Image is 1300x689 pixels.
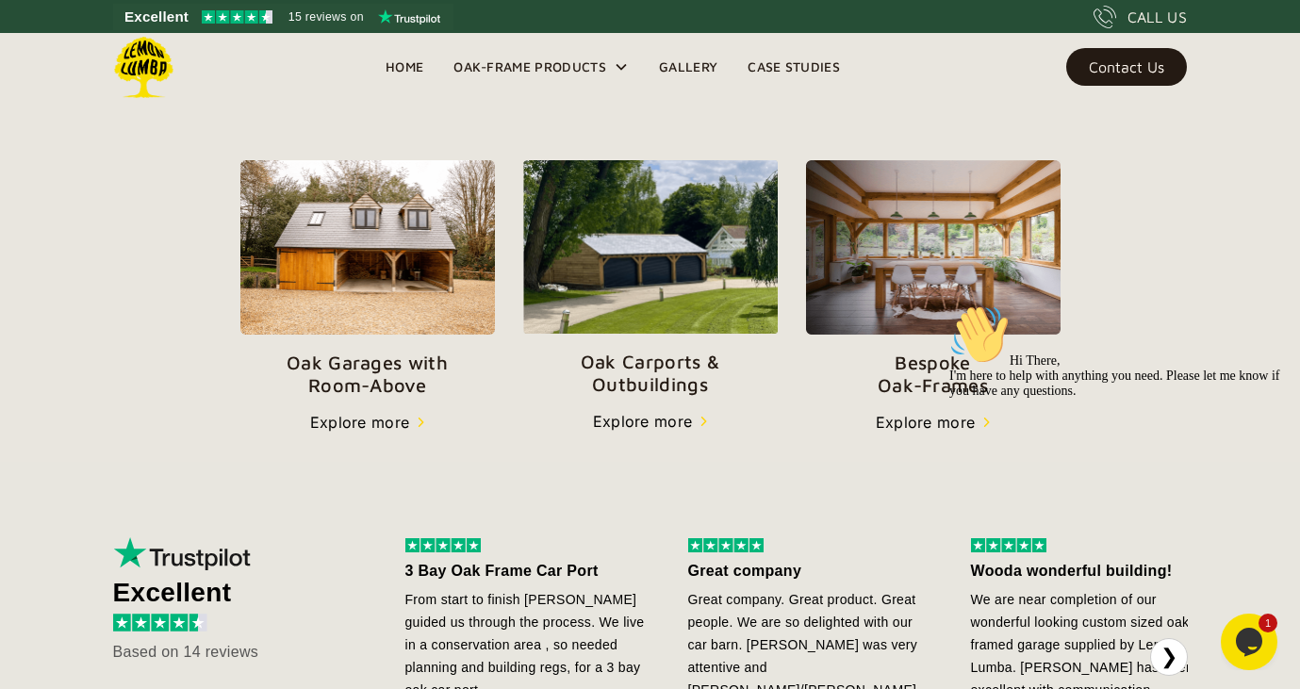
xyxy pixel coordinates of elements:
p: Bespoke Oak-Frames [806,352,1061,397]
img: Trustpilot 4.5 stars [202,10,272,24]
a: CALL US [1094,6,1187,28]
a: Gallery [644,53,732,81]
span: Excellent [124,6,189,28]
div: Explore more [876,411,976,434]
div: CALL US [1127,6,1187,28]
iframe: chat widget [942,297,1281,604]
a: Explore more [310,411,425,434]
span: 15 reviews on [288,6,364,28]
div: 👋Hi There,I'm here to help with anything you need. Please let me know if you have any questions. [8,8,347,102]
a: Explore more [876,411,991,434]
a: Oak Garages withRoom-Above [240,160,495,397]
a: Contact Us [1066,48,1187,86]
div: Oak-Frame Products [453,56,606,78]
img: 5 stars [405,538,481,552]
div: Explore more [593,410,693,433]
div: Oak-Frame Products [438,33,644,101]
div: Excellent [113,582,349,604]
a: Home [370,53,438,81]
p: Oak Garages with Room-Above [240,352,495,397]
a: BespokeOak-Frames [806,160,1061,397]
iframe: chat widget [1221,614,1281,670]
a: See Lemon Lumba reviews on Trustpilot [113,4,453,30]
p: Oak Carports & Outbuildings [523,351,778,396]
img: :wave: [8,8,68,68]
img: 5 stars [688,538,764,552]
a: Explore more [593,410,708,433]
a: Case Studies [732,53,855,81]
div: Contact Us [1089,60,1164,74]
button: ❯ [1150,638,1188,676]
img: Trustpilot [113,537,255,571]
img: Trustpilot logo [378,9,440,25]
span: Hi There, I'm here to help with anything you need. Please let me know if you have any questions. [8,57,338,101]
div: Great company [688,560,933,582]
a: Oak Carports &Outbuildings [523,160,778,396]
div: Based on 14 reviews [113,641,349,664]
div: 3 Bay Oak Frame Car Port [405,560,650,582]
div: Explore more [310,411,410,434]
img: 4.5 stars [113,614,207,632]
